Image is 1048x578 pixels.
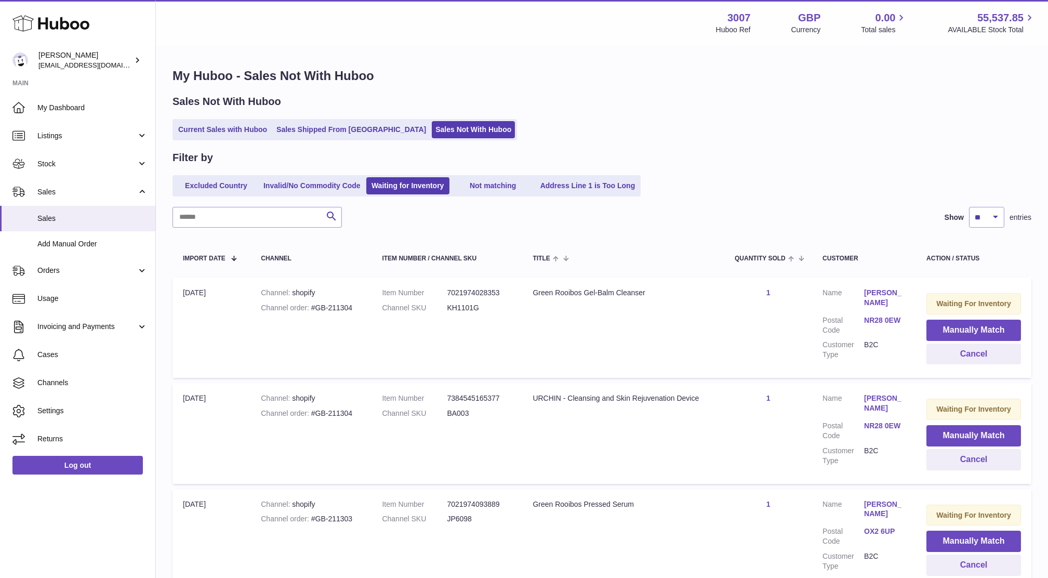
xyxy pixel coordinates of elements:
[926,531,1021,552] button: Manually Match
[452,177,535,194] a: Not matching
[945,213,964,222] label: Show
[533,255,550,262] span: Title
[382,514,447,524] dt: Channel SKU
[936,299,1011,308] strong: Waiting For Inventory
[447,303,512,313] dd: KH1101G
[864,393,906,413] a: [PERSON_NAME]
[766,500,771,508] a: 1
[261,500,292,508] strong: Channel
[823,527,864,546] dt: Postal Code
[261,500,361,509] div: shopify
[936,405,1011,413] strong: Waiting For Inventory
[261,288,292,297] strong: Channel
[260,177,364,194] a: Invalid/No Commodity Code
[261,514,361,524] div: #GB-211303
[864,527,906,536] a: OX2 6UP
[926,449,1021,470] button: Cancel
[823,255,906,262] div: Customer
[926,344,1021,365] button: Cancel
[864,316,906,325] a: NR28 0EW
[261,409,311,417] strong: Channel order
[977,11,1024,25] span: 55,537.85
[823,500,864,522] dt: Name
[1010,213,1031,222] span: entries
[926,555,1021,576] button: Cancel
[447,500,512,509] dd: 7021974093889
[37,214,148,224] span: Sales
[861,11,907,35] a: 0.00 Total sales
[875,11,896,25] span: 0.00
[261,394,292,402] strong: Channel
[37,350,148,360] span: Cases
[447,288,512,298] dd: 7021974028353
[173,383,250,483] td: [DATE]
[366,177,449,194] a: Waiting for Inventory
[823,393,864,416] dt: Name
[864,500,906,519] a: [PERSON_NAME]
[447,409,512,418] dd: BA003
[38,50,132,70] div: [PERSON_NAME]
[173,95,281,109] h2: Sales Not With Huboo
[926,255,1021,262] div: Action / Status
[261,393,361,403] div: shopify
[37,406,148,416] span: Settings
[37,434,148,444] span: Returns
[432,121,515,138] a: Sales Not With Huboo
[382,500,447,509] dt: Item Number
[766,394,771,402] a: 1
[382,288,447,298] dt: Item Number
[273,121,430,138] a: Sales Shipped From [GEOGRAPHIC_DATA]
[382,255,512,262] div: Item Number / Channel SKU
[173,278,250,378] td: [DATE]
[447,514,512,524] dd: JP6098
[926,425,1021,446] button: Manually Match
[37,266,137,275] span: Orders
[37,239,148,249] span: Add Manual Order
[948,11,1036,35] a: 55,537.85 AVAILABLE Stock Total
[173,151,213,165] h2: Filter by
[791,25,821,35] div: Currency
[37,103,148,113] span: My Dashboard
[173,68,1031,84] h1: My Huboo - Sales Not With Huboo
[261,303,361,313] div: #GB-211304
[37,159,137,169] span: Stock
[382,393,447,403] dt: Item Number
[447,393,512,403] dd: 7384545165377
[183,255,225,262] span: Import date
[948,25,1036,35] span: AVAILABLE Stock Total
[823,288,864,310] dt: Name
[926,320,1021,341] button: Manually Match
[936,511,1011,519] strong: Waiting For Inventory
[261,515,311,523] strong: Channel order
[735,255,786,262] span: Quantity Sold
[37,378,148,388] span: Channels
[382,409,447,418] dt: Channel SKU
[864,288,906,308] a: [PERSON_NAME]
[823,421,864,441] dt: Postal Code
[261,409,361,418] div: #GB-211304
[727,11,751,25] strong: 3007
[261,255,361,262] div: Channel
[864,340,906,360] dd: B2C
[823,316,864,335] dt: Postal Code
[823,446,864,466] dt: Customer Type
[864,551,906,571] dd: B2C
[38,61,153,69] span: [EMAIL_ADDRESS][DOMAIN_NAME]
[864,446,906,466] dd: B2C
[798,11,820,25] strong: GBP
[37,322,137,332] span: Invoicing and Payments
[261,288,361,298] div: shopify
[175,121,271,138] a: Current Sales with Huboo
[12,456,143,475] a: Log out
[37,294,148,304] span: Usage
[766,288,771,297] a: 1
[261,304,311,312] strong: Channel order
[37,187,137,197] span: Sales
[533,500,714,509] div: Green Rooibos Pressed Serum
[864,421,906,431] a: NR28 0EW
[823,551,864,571] dt: Customer Type
[716,25,751,35] div: Huboo Ref
[533,288,714,298] div: Green Rooibos Gel-Balm Cleanser
[823,340,864,360] dt: Customer Type
[533,393,714,403] div: URCHIN - Cleansing and Skin Rejuvenation Device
